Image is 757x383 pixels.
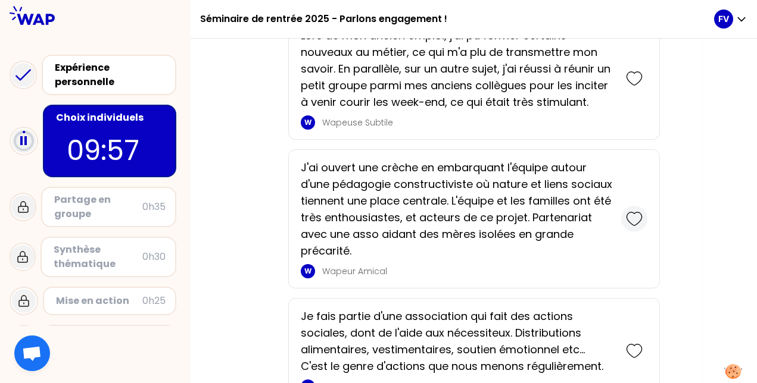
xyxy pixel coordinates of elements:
button: FV [714,10,747,29]
p: 09:57 [67,130,152,171]
div: Choix individuels [56,111,166,125]
div: Mise en action [56,294,142,308]
p: Je fais partie d'une association qui fait des actions sociales, dont de l'aide aux nécessiteux. D... [301,308,614,375]
div: Synthèse thématique [54,243,142,271]
p: Wapeur Amical [322,265,614,277]
div: 0h30 [142,250,166,264]
p: Wapeuse Subtile [322,117,614,128]
div: Partage en groupe [54,193,142,221]
p: J'ai ouvert une crèche en embarquant l'équipe autour d'une pédagogie constructiviste où nature et... [301,159,614,259]
p: W [304,266,311,276]
p: W [304,118,311,127]
div: 0h35 [142,200,166,214]
p: FV [718,13,729,25]
div: 0h25 [142,294,166,308]
p: Lors de mon ancien emploi, j'ai pu former certains nouveaux au métier, ce qui m'a plu de transmet... [301,27,614,111]
div: Expérience personnelle [55,61,166,89]
div: Ouvrir le chat [14,335,50,371]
